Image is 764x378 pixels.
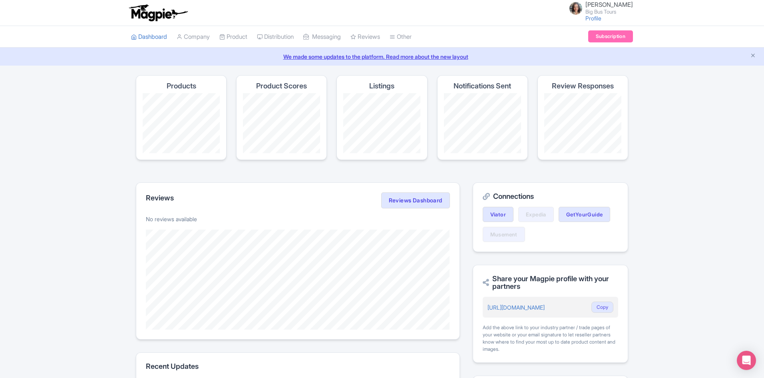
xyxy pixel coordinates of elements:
[390,26,412,48] a: Other
[146,194,174,202] h2: Reviews
[257,26,294,48] a: Distribution
[483,324,618,353] div: Add the above link to your industry partner / trade pages of your website or your email signature...
[167,82,196,90] h4: Products
[381,192,450,208] a: Reviews Dashboard
[737,351,756,370] div: Open Intercom Messenger
[146,215,450,223] p: No reviews available
[454,82,511,90] h4: Notifications Sent
[565,2,633,14] a: [PERSON_NAME] Big Bus Tours
[350,26,380,48] a: Reviews
[588,30,633,42] a: Subscription
[131,26,167,48] a: Dashboard
[483,192,618,200] h2: Connections
[256,82,307,90] h4: Product Scores
[177,26,210,48] a: Company
[552,82,614,90] h4: Review Responses
[591,302,613,313] button: Copy
[127,4,189,22] img: logo-ab69f6fb50320c5b225c76a69d11143b.png
[483,275,618,291] h2: Share your Magpie profile with your partners
[585,15,601,22] a: Profile
[5,52,759,61] a: We made some updates to the platform. Read more about the new layout
[369,82,394,90] h4: Listings
[585,9,633,14] small: Big Bus Tours
[146,362,450,370] h2: Recent Updates
[483,207,513,222] a: Viator
[518,207,554,222] a: Expedia
[585,1,633,8] span: [PERSON_NAME]
[483,227,525,242] a: Musement
[569,2,582,15] img: jfp7o2nd6rbrsspqilhl.jpg
[219,26,247,48] a: Product
[303,26,341,48] a: Messaging
[559,207,611,222] a: GetYourGuide
[487,304,545,311] a: [URL][DOMAIN_NAME]
[750,52,756,61] button: Close announcement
